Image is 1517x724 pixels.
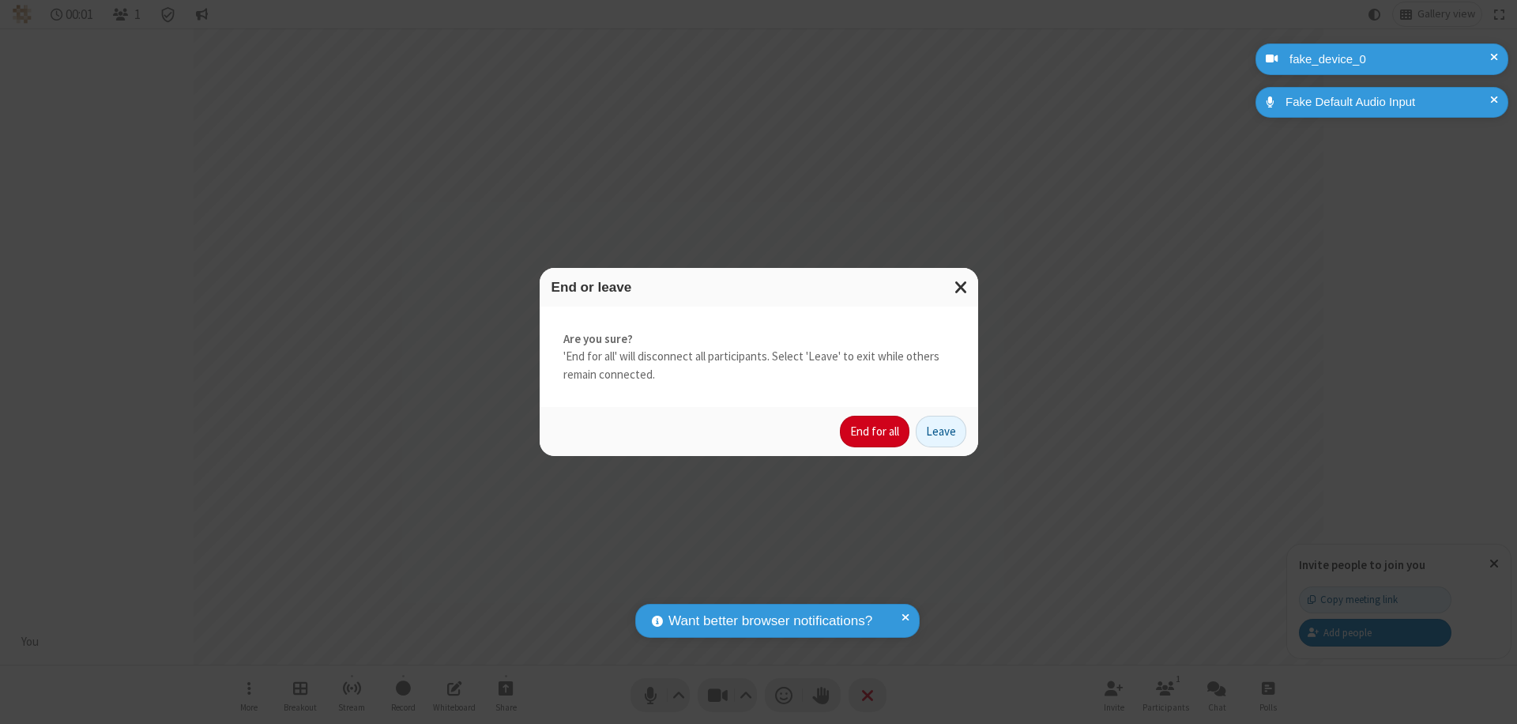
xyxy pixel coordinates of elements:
[551,280,966,295] h3: End or leave
[1284,51,1496,69] div: fake_device_0
[563,330,954,349] strong: Are you sure?
[540,307,978,408] div: 'End for all' will disconnect all participants. Select 'Leave' to exit while others remain connec...
[1280,93,1496,111] div: Fake Default Audio Input
[916,416,966,447] button: Leave
[668,611,872,632] span: Want better browser notifications?
[840,416,909,447] button: End for all
[945,268,978,307] button: Close modal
